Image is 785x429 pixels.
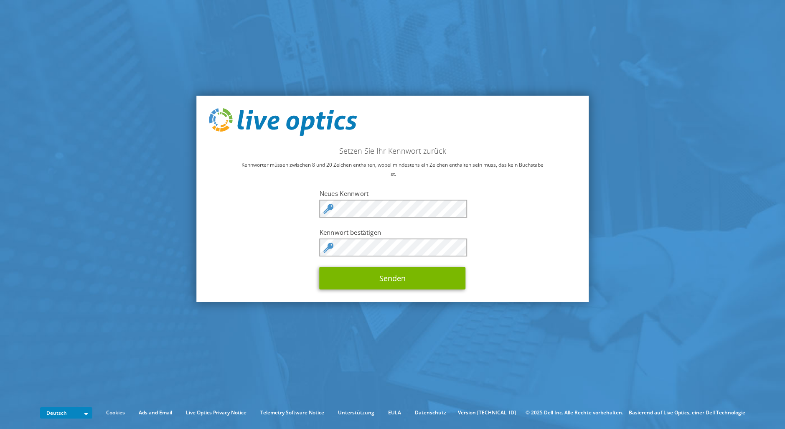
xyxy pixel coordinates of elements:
label: Neues Kennwort [320,189,466,198]
h2: Setzen Sie Ihr Kennwort zurück [209,146,577,155]
a: Cookies [100,408,131,417]
a: Datenschutz [409,408,452,417]
li: © 2025 Dell Inc. Alle Rechte vorbehalten. [521,408,627,417]
li: Basierend auf Live Optics, einer Dell Technologie [629,408,745,417]
a: Live Optics Privacy Notice [180,408,253,417]
a: Telemetry Software Notice [254,408,330,417]
p: Kennwörter müssen zwischen 8 und 20 Zeichen enthalten, wobei mindestens ein Zeichen enthalten sei... [209,160,577,179]
li: Version [TECHNICAL_ID] [454,408,520,417]
label: Kennwort bestätigen [320,228,466,236]
a: Unterstützung [332,408,381,417]
a: Ads and Email [132,408,178,417]
a: EULA [382,408,407,417]
button: Senden [320,267,466,289]
img: live_optics_svg.svg [209,108,357,136]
